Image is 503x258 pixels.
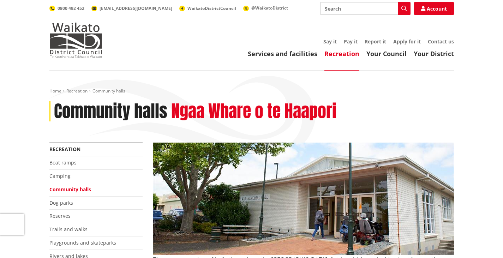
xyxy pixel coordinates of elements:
a: Recreation [66,88,88,94]
nav: breadcrumb [49,88,454,94]
a: Account [414,2,454,15]
a: Your District [414,49,454,58]
a: Services and facilities [248,49,317,58]
a: Home [49,88,61,94]
a: [EMAIL_ADDRESS][DOMAIN_NAME] [91,5,172,11]
a: Recreation [49,146,80,152]
a: Dog parks [49,199,73,206]
a: Say it [323,38,337,45]
a: Community halls [49,186,91,193]
span: @WaikatoDistrict [251,5,288,11]
input: Search input [320,2,411,15]
a: @WaikatoDistrict [243,5,288,11]
span: 0800 492 452 [58,5,84,11]
img: Waikato District Council - Te Kaunihera aa Takiwaa o Waikato [49,23,102,58]
h2: Ngaa Whare o te Haapori [171,101,336,122]
span: [EMAIL_ADDRESS][DOMAIN_NAME] [100,5,172,11]
h1: Community halls [54,101,167,122]
a: Your Council [366,49,407,58]
a: Boat ramps [49,159,77,166]
a: 0800 492 452 [49,5,84,11]
a: Pay it [344,38,358,45]
a: Apply for it [393,38,421,45]
a: Report it [365,38,386,45]
a: Reserves [49,212,71,219]
span: Community halls [92,88,125,94]
a: Recreation [324,49,359,58]
a: WaikatoDistrictCouncil [179,5,236,11]
img: Ngaruawahia Memorial Hall [153,143,454,255]
a: Contact us [428,38,454,45]
a: Playgrounds and skateparks [49,239,116,246]
a: Trails and walks [49,226,88,233]
span: WaikatoDistrictCouncil [187,5,236,11]
a: Camping [49,173,71,179]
